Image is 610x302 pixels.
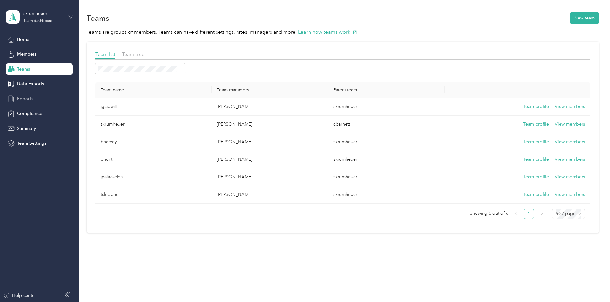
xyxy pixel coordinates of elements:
span: Data Exports [17,81,44,87]
th: Parent team [328,82,445,98]
span: Reports [17,96,33,102]
iframe: Everlance-gr Chat Button Frame [574,266,610,302]
p: [PERSON_NAME] [217,121,323,128]
h1: Teams [87,15,109,21]
button: Team profile [523,121,549,128]
span: right [540,212,544,216]
div: skrumheuer [23,10,63,17]
td: skrumheuer [328,168,445,186]
span: Members [17,51,36,58]
button: View members [555,121,585,128]
li: Next Page [537,209,547,219]
li: Previous Page [511,209,521,219]
th: Team name [95,82,212,98]
button: right [537,209,547,219]
span: left [514,212,518,216]
p: [PERSON_NAME] [217,138,323,145]
td: tcleeland [95,186,212,204]
span: Team list [95,51,115,57]
span: Showing 6 out of 6 [470,209,508,218]
button: left [511,209,521,219]
button: View members [555,174,585,181]
td: dhunt [95,151,212,168]
td: skrumheuer [328,186,445,204]
button: New team [570,12,599,24]
p: [PERSON_NAME] [217,191,323,198]
td: jpalazuelos [95,168,212,186]
span: Teams [17,66,30,73]
td: skrumheuer [328,133,445,151]
button: Team profile [523,174,549,181]
button: Team profile [523,138,549,145]
button: View members [555,156,585,163]
th: Team managers [212,82,328,98]
p: [PERSON_NAME] [217,156,323,163]
span: 50 / page [556,209,581,219]
span: Home [17,36,29,43]
button: View members [555,191,585,198]
button: Team profile [523,156,549,163]
div: Page Size [552,209,585,219]
p: [PERSON_NAME] [217,103,323,110]
button: Help center [4,292,36,299]
td: skrumheuer [95,116,212,133]
p: [PERSON_NAME] [217,174,323,181]
td: cbarnett [328,116,445,133]
span: Team Settings [17,140,46,147]
button: View members [555,138,585,145]
span: Team tree [122,51,145,57]
td: jgladwill [95,98,212,116]
div: Team dashboard [23,19,53,23]
button: View members [555,103,585,110]
p: Teams are groups of members. Teams can have different settings, rates, managers and more. [87,28,599,36]
button: Team profile [523,191,549,198]
li: 1 [524,209,534,219]
button: Team profile [523,103,549,110]
td: bharvey [95,133,212,151]
span: Summary [17,125,36,132]
button: Learn how teams work [298,28,357,36]
a: 1 [524,209,534,219]
td: skrumheuer [328,151,445,168]
span: Compliance [17,110,42,117]
td: skrumheuer [328,98,445,116]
